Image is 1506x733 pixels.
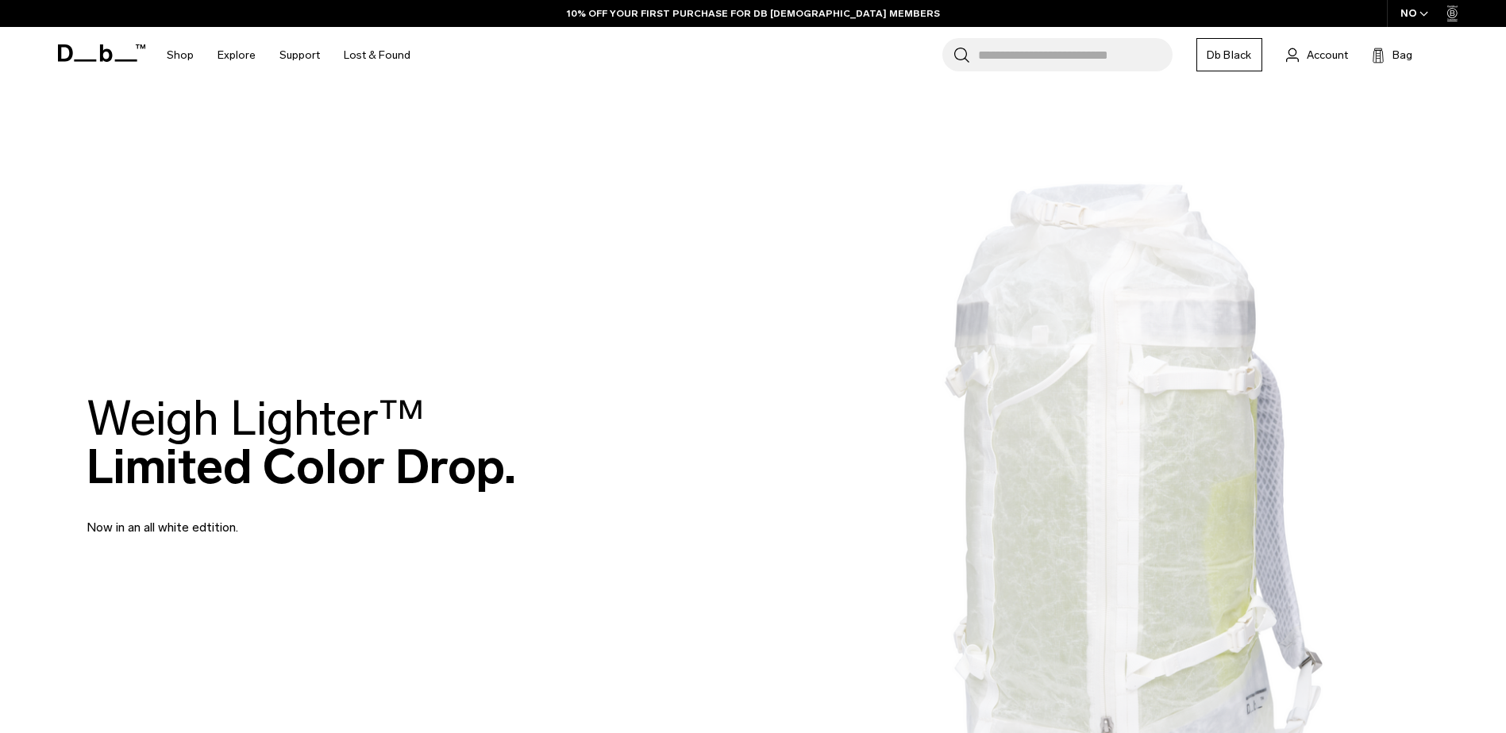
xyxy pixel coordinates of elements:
[1307,47,1348,63] span: Account
[87,390,425,447] span: Weigh Lighter™
[218,27,256,83] a: Explore
[87,394,516,491] h2: Limited Color Drop.
[1196,38,1262,71] a: Db Black
[344,27,410,83] a: Lost & Found
[1392,47,1412,63] span: Bag
[155,27,422,83] nav: Main Navigation
[87,499,468,537] p: Now in an all white edtition.
[167,27,194,83] a: Shop
[1286,45,1348,64] a: Account
[567,6,940,21] a: 10% OFF YOUR FIRST PURCHASE FOR DB [DEMOGRAPHIC_DATA] MEMBERS
[1372,45,1412,64] button: Bag
[279,27,320,83] a: Support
